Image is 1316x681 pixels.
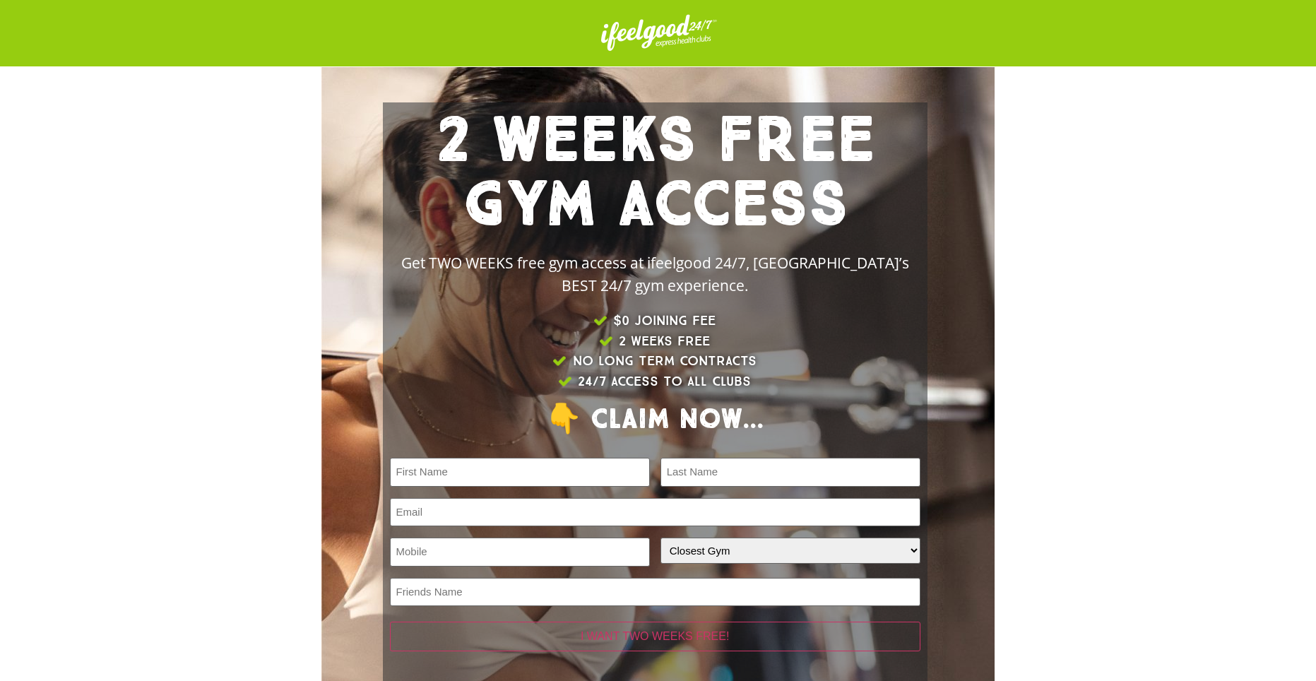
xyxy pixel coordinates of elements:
[660,458,920,487] input: Last Name
[615,331,710,352] span: 2 WEEKS FREE
[390,109,920,238] h1: 2 WEEKS FREE GYM ACCESS
[569,351,757,372] span: NO LONG TERM CONTRACTS
[390,498,920,527] input: Email
[390,578,920,607] input: Friends Name
[574,372,751,392] span: 24/7 ACCESS TO ALL CLUBS
[390,622,920,651] input: I WANT TWO WEEKS FREE!
[390,405,920,434] h1: 👇 Claim Now...
[390,538,650,567] input: Mobile
[390,252,920,297] div: Get TWO WEEKS free gym access at ifeelgood 24/7, [GEOGRAPHIC_DATA]’s BEST 24/7 gym experience.
[610,311,716,331] span: $0 JOINING FEE
[390,458,650,487] input: First Name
